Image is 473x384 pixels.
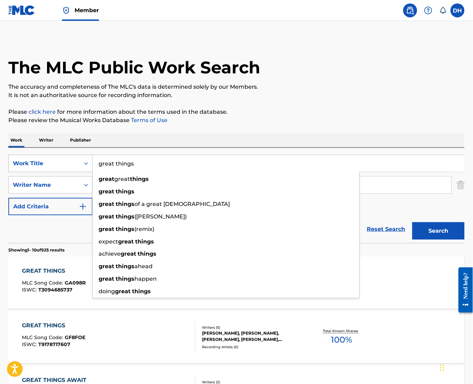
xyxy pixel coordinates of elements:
div: Help [421,3,435,17]
span: of a great [DEMOGRAPHIC_DATA] [134,201,230,207]
span: 100 % [331,334,352,346]
span: MLC Song Code : [22,335,65,341]
div: GREAT THINGS [22,267,86,275]
div: Drag [440,358,444,378]
img: search [406,6,414,15]
span: ISWC : [22,287,38,293]
strong: things [116,188,134,195]
strong: great [99,176,114,182]
span: Member [75,6,99,14]
div: Notifications [440,7,447,14]
h1: The MLC Public Work Search [8,57,260,78]
a: Reset Search [364,222,409,237]
span: happen [134,276,157,282]
strong: great [99,188,114,195]
div: Writers ( 5 ) [202,325,304,330]
a: click here [29,109,56,115]
a: GREAT THINGSMLC Song Code:GF8FOEISWC:T9178717607Writers (5)[PERSON_NAME], [PERSON_NAME], [PERSON_... [8,311,465,363]
div: User Menu [451,3,465,17]
button: Add Criteria [8,198,93,215]
strong: great [99,226,114,232]
span: (remix) [134,226,154,232]
p: Publisher [68,133,93,147]
strong: things [132,288,151,295]
span: T9178717607 [38,342,70,348]
span: ([PERSON_NAME]) [134,213,187,220]
span: GF8FOE [65,335,85,341]
div: [PERSON_NAME], [PERSON_NAME], [PERSON_NAME], [PERSON_NAME], [PERSON_NAME] [202,330,304,343]
span: expect [99,238,118,245]
p: Please for more information about the terms used in the database. [8,108,465,116]
span: great [114,176,130,182]
strong: great [115,288,131,295]
strong: great [121,251,136,257]
strong: great [118,238,134,245]
span: ISWC : [22,342,38,348]
p: Writer [37,133,55,147]
strong: things [116,263,134,270]
strong: things [116,276,134,282]
span: MLC Song Code : [22,280,65,286]
p: It is not an authoritative source for recording information. [8,91,465,99]
span: T3094685737 [38,287,72,293]
strong: great [99,213,114,220]
span: ahead [134,263,153,270]
strong: things [116,226,134,232]
iframe: Chat Widget [438,351,473,384]
div: Work Title [13,159,76,168]
strong: things [135,238,154,245]
div: GREAT THINGS [22,322,85,330]
div: Writer Name [13,181,76,189]
strong: great [99,276,114,282]
img: Delete Criterion [457,176,465,194]
a: GREAT THINGSMLC Song Code:GA098RISWC:T3094685737Writers (4)[PERSON_NAME], [PERSON_NAME], [PERSON_... [8,257,465,309]
p: Total Known Shares: [323,329,360,334]
img: Top Rightsholder [62,6,70,15]
p: Showing 1 - 10 of 925 results [8,247,64,253]
strong: great [99,201,114,207]
iframe: Resource Center [453,262,473,318]
strong: things [116,213,134,220]
span: achieve [99,251,121,257]
button: Search [412,222,465,240]
img: help [424,6,433,15]
p: Please review the Musical Works Database [8,116,465,125]
div: Recording Artists ( 0 ) [202,345,304,350]
img: MLC Logo [8,5,35,15]
strong: things [116,201,134,207]
span: doing [99,288,115,295]
a: Public Search [403,3,417,17]
strong: things [130,176,149,182]
p: The accuracy and completeness of The MLC's data is determined solely by our Members. [8,83,465,91]
img: 9d2ae6d4665cec9f34b9.svg [79,202,87,211]
strong: things [138,251,156,257]
a: Terms of Use [130,117,168,123]
strong: great [99,263,114,270]
p: Work [8,133,24,147]
form: Search Form [8,155,465,243]
span: GA098R [65,280,86,286]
